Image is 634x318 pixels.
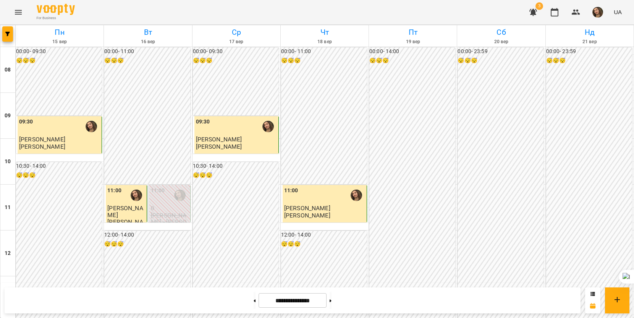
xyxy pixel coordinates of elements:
[458,26,544,38] h6: Сб
[196,118,210,126] label: 09:30
[614,8,622,16] span: UA
[104,240,190,248] h6: 😴😴😴
[5,157,11,166] h6: 10
[281,47,367,56] h6: 00:00 - 11:00
[17,26,102,38] h6: Пн
[193,162,279,170] h6: 10:30 - 14:00
[16,171,102,180] h6: 😴😴😴
[16,57,102,65] h6: 😴😴😴
[194,26,279,38] h6: Ср
[284,212,330,219] p: [PERSON_NAME]
[86,121,97,132] img: Анастасія Іванова
[19,143,65,150] p: [PERSON_NAME]
[19,136,65,143] span: [PERSON_NAME]
[131,190,142,201] img: Анастасія Іванова
[5,249,11,258] h6: 12
[16,47,102,56] h6: 00:00 - 09:30
[281,231,367,239] h6: 12:00 - 14:00
[547,38,632,45] h6: 21 вер
[105,26,191,38] h6: Вт
[174,190,186,201] img: Анастасія Іванова
[151,212,189,232] p: [PERSON_NAME] - [PERSON_NAME]
[282,38,367,45] h6: 18 вер
[458,57,543,65] h6: 😴😴😴
[5,112,11,120] h6: 09
[546,47,632,56] h6: 00:00 - 23:59
[611,5,625,19] button: UA
[535,2,543,10] span: 3
[5,66,11,74] h6: 08
[151,187,165,195] label: 11:00
[592,7,603,18] img: e02786069a979debee2ecc2f3beb162c.jpeg
[196,143,242,150] p: [PERSON_NAME]
[458,38,544,45] h6: 20 вер
[284,204,330,212] span: [PERSON_NAME]
[193,171,279,180] h6: 😴😴😴
[104,231,190,239] h6: 12:00 - 14:00
[193,47,279,56] h6: 00:00 - 09:30
[196,136,242,143] span: [PERSON_NAME]
[37,4,75,15] img: Voopty Logo
[37,16,75,21] span: For Business
[17,38,102,45] h6: 15 вер
[9,3,27,21] button: Menu
[193,57,279,65] h6: 😴😴😴
[546,57,632,65] h6: 😴😴😴
[5,203,11,212] h6: 11
[370,38,456,45] h6: 19 вер
[281,240,367,248] h6: 😴😴😴
[151,205,189,211] p: 0
[547,26,632,38] h6: Нд
[107,187,121,195] label: 11:00
[284,187,298,195] label: 11:00
[104,57,190,65] h6: 😴😴😴
[370,26,456,38] h6: Пт
[107,219,145,232] p: [PERSON_NAME]
[281,57,367,65] h6: 😴😴😴
[282,26,367,38] h6: Чт
[16,162,102,170] h6: 10:30 - 14:00
[107,204,143,218] span: [PERSON_NAME]
[351,190,362,201] img: Анастасія Іванова
[19,118,33,126] label: 09:30
[458,47,543,56] h6: 00:00 - 23:59
[194,38,279,45] h6: 17 вер
[104,47,190,56] h6: 00:00 - 11:00
[262,121,274,132] img: Анастасія Іванова
[369,57,455,65] h6: 😴😴😴
[105,38,191,45] h6: 16 вер
[369,47,455,56] h6: 00:00 - 14:00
